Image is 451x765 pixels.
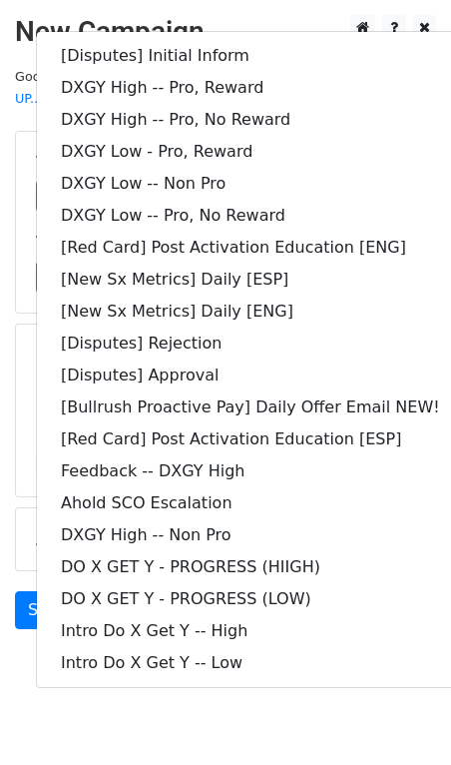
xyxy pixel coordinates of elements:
[15,591,81,629] a: Send
[15,15,436,49] h2: New Campaign
[351,669,451,765] iframe: Chat Widget
[15,69,273,107] small: Google Sheet:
